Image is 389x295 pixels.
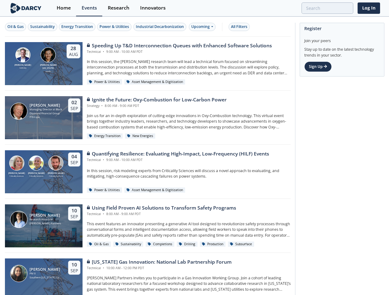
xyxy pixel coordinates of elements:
div: Energy Transition [87,133,123,139]
div: Technical 8:00 AM - 9:00 AM PDT [87,212,236,217]
a: Susan Ginsburg [PERSON_NAME] Criticality Sciences Ben Ruddell [PERSON_NAME] Criticality Sciences ... [5,150,291,193]
img: Sheryldean Garcia [10,265,27,282]
div: Technical 9:00 AM - 10:00 AM PDT [87,49,272,54]
div: Production [200,242,226,247]
button: Sustainability [28,23,57,31]
div: Sep [71,160,78,165]
button: Industrial Decarbonization [133,23,186,31]
div: Sustainability [30,24,55,29]
span: • [102,266,105,270]
div: 02 [71,100,78,106]
div: Quantifying Resilience: Evaluating High-Impact, Low-Frequency (HILF) Events [87,150,269,158]
button: Oil & Gas [5,23,26,31]
button: All Filters [229,23,250,31]
p: In this session, risk modeling experts from Criticality Sciences will discuss a novel approach to... [87,168,291,179]
div: 10 [71,208,78,214]
div: Sustainability [113,242,144,247]
div: Energy Transition [61,24,93,29]
span: • [102,158,105,162]
img: Susan Ginsburg [9,155,24,171]
div: [PERSON_NAME][US_STATE] [39,64,58,70]
div: Power & Utilities [87,187,122,193]
div: 04 [71,154,78,160]
div: Managing Director at Black Diamond Financial Group [30,108,63,115]
button: Power & Utilities [97,23,132,31]
div: Speeding Up T&D Interconnection Queues with Enhanced Software Solutions [87,42,272,49]
div: Asset Management & Digitization [124,79,185,85]
div: Sep [71,106,78,111]
div: Industrial Decarbonization [136,24,184,29]
div: Criticality Sciences [7,175,27,177]
span: • [102,212,105,216]
div: Power & Utilities [99,24,129,29]
div: 10 [71,262,78,268]
div: GridUnity [13,67,32,69]
div: Oil & Gas [7,24,24,29]
img: logo-wide.svg [9,3,43,14]
div: Completions [146,242,175,247]
div: Drilling [177,242,198,247]
img: Brian Fitzsimons [15,47,30,62]
div: New Energies [125,133,156,139]
div: [PERSON_NAME] [13,64,32,67]
a: Juan Mayol [PERSON_NAME] Research Associate [PERSON_NAME] Partners 10 Sep Using Field Proven AI S... [5,204,291,247]
div: Subsurface [228,242,254,247]
div: Join your peers [304,34,380,44]
a: Sign Up [304,61,332,72]
div: Innovators [140,6,166,10]
div: All Filters [231,24,247,29]
img: Ross Dakin [48,155,63,171]
div: [US_STATE] Gas Innovation: National Lab Partnership Forum [87,258,232,266]
div: [PERSON_NAME] [30,267,63,272]
div: Power & Utilities [87,79,122,85]
div: Research Associate [30,218,61,222]
p: In this session, the [PERSON_NAME] research team will lead a technical forum focused on streamlin... [87,59,291,76]
input: Advanced Search [302,2,353,14]
a: Log In [358,2,380,14]
div: Events [82,6,97,10]
div: Using Field Proven AI Solutions to Transform Safety Programs [87,204,236,212]
div: Home [57,6,71,10]
div: [PERSON_NAME] [26,172,46,175]
a: Patrick Imeson [PERSON_NAME] Managing Director at Black Diamond Financial Group ITEA spa 02 Sep I... [5,96,291,139]
p: [PERSON_NAME] Partners invites you to participate in a Gas Innovation Working Group. Join a cohor... [87,275,291,292]
p: This event features an innovator presenting a generative AI tool designed to revolutionize safety... [87,221,291,238]
p: Join us for an in-depth exploration of cutting-edge innovations in Oxy-Combustion technology. Thi... [87,113,291,130]
div: 28 [69,45,78,52]
div: Aug [69,52,78,57]
div: Sep [71,214,78,219]
div: [PERSON_NAME] [46,172,66,175]
div: Technical 9:00 AM - 10:00 AM PDT [87,158,269,163]
div: Criticality Sciences [26,175,46,177]
div: ITEA spa [30,115,63,119]
span: • [102,49,105,54]
div: Stay up to date on the latest technology trends in your sector. [304,44,380,58]
div: Sep [71,268,78,273]
div: Asset Management & Digitization [124,187,185,193]
div: envelio [39,70,58,73]
div: Research [108,6,129,10]
a: Brian Fitzsimons [PERSON_NAME] GridUnity Luigi Montana [PERSON_NAME][US_STATE] envelio 28 Aug Spe... [5,42,291,85]
span: • [100,104,104,108]
div: Register [304,23,380,34]
img: Luigi Montana [41,47,56,62]
img: Juan Mayol [10,211,27,228]
div: Upcoming [189,23,216,31]
div: [PERSON_NAME] Partners [30,222,61,226]
div: [PERSON_NAME] [30,213,61,218]
div: [PERSON_NAME] [30,103,63,108]
div: [PERSON_NAME] [7,172,27,175]
div: Ignite the Future: Oxy-Combustion for Low-Carbon Power [87,96,227,104]
div: PM II [30,272,63,276]
div: Southern [US_STATE] Gas Company [30,276,63,280]
div: Strategy 8:00 AM - 9:00 AM PDT [87,104,227,108]
img: Ben Ruddell [29,155,44,171]
button: Energy Transition [59,23,95,31]
img: Patrick Imeson [10,103,27,120]
div: Technical 10:00 AM - 12:00 PM PDT [87,266,232,271]
div: Oil & Gas [87,242,111,247]
div: Criticality Sciences [46,175,66,177]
